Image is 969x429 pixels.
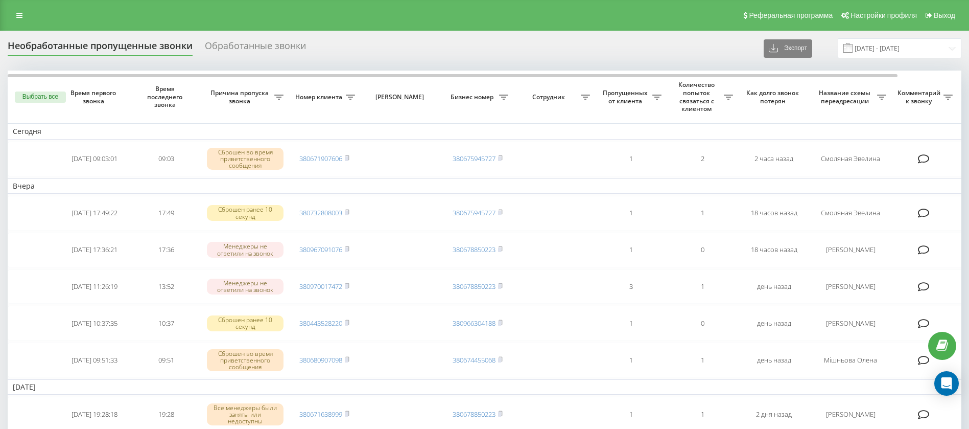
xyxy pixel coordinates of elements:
td: 1 [667,196,738,231]
a: 380678850223 [453,410,495,419]
span: [PERSON_NAME] [369,93,433,101]
div: Сброшен ранее 10 секунд [207,315,283,331]
td: 0 [667,233,738,267]
button: Выбрать все [15,92,66,103]
a: 380970017472 [299,282,342,291]
a: 380678850223 [453,282,495,291]
td: 3 [595,269,667,304]
span: Комментарий к звонку [896,89,943,105]
a: 380966304188 [453,319,495,328]
td: Мішньова Олена [810,343,891,377]
td: [DATE] 10:37:35 [59,306,130,341]
span: Время последнего звонка [138,85,194,109]
td: день назад [738,343,810,377]
td: 1 [595,233,667,267]
span: Время первого звонка [67,89,122,105]
div: Необработанные пропущенные звонки [8,40,193,56]
td: Смоляная Эвелина [810,196,891,231]
td: [DATE] 09:51:33 [59,343,130,377]
div: Обработанные звонки [205,40,306,56]
td: 18 часов назад [738,196,810,231]
span: Сотрудник [518,93,581,101]
span: Номер клиента [294,93,346,101]
td: Смоляная Эвелина [810,142,891,176]
td: 2 [667,142,738,176]
a: 380967091076 [299,245,342,254]
a: 380443528220 [299,319,342,328]
td: 1 [667,269,738,304]
div: Сброшен во время приветственного сообщения [207,148,283,170]
a: 380675945727 [453,154,495,163]
td: 17:49 [130,196,202,231]
div: Сброшен ранее 10 секунд [207,205,283,220]
td: 13:52 [130,269,202,304]
span: Реферальная программа [749,11,833,19]
span: Бизнес номер [447,93,499,101]
td: [DATE] 17:36:21 [59,233,130,267]
a: 380680907098 [299,355,342,365]
td: 1 [595,142,667,176]
td: [DATE] 09:03:01 [59,142,130,176]
span: Количество попыток связаться с клиентом [672,81,724,112]
a: 380674455068 [453,355,495,365]
span: Выход [934,11,955,19]
td: 10:37 [130,306,202,341]
a: 380671638999 [299,410,342,419]
span: Пропущенных от клиента [600,89,652,105]
div: Менеджеры не ответили на звонок [207,242,283,257]
td: день назад [738,269,810,304]
div: Все менеджеры были заняты или недоступны [207,403,283,426]
td: 0 [667,306,738,341]
td: [PERSON_NAME] [810,233,891,267]
a: 380675945727 [453,208,495,217]
td: 09:51 [130,343,202,377]
td: 1 [667,343,738,377]
td: 09:03 [130,142,202,176]
a: 380732808003 [299,208,342,217]
span: Как долго звонок потерян [746,89,801,105]
span: Настройки профиля [850,11,917,19]
div: Open Intercom Messenger [934,371,959,396]
span: Название схемы переадресации [815,89,877,105]
button: Экспорт [764,39,812,58]
div: Сброшен во время приветственного сообщения [207,349,283,372]
td: 1 [595,306,667,341]
td: [PERSON_NAME] [810,306,891,341]
td: день назад [738,306,810,341]
span: Причина пропуска звонка [207,89,274,105]
td: [PERSON_NAME] [810,269,891,304]
td: 1 [595,343,667,377]
td: 2 часа назад [738,142,810,176]
td: 18 часов назад [738,233,810,267]
td: 1 [595,196,667,231]
td: [DATE] 17:49:22 [59,196,130,231]
a: 380678850223 [453,245,495,254]
div: Менеджеры не ответили на звонок [207,279,283,294]
td: [DATE] 11:26:19 [59,269,130,304]
a: 380671907606 [299,154,342,163]
td: 17:36 [130,233,202,267]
